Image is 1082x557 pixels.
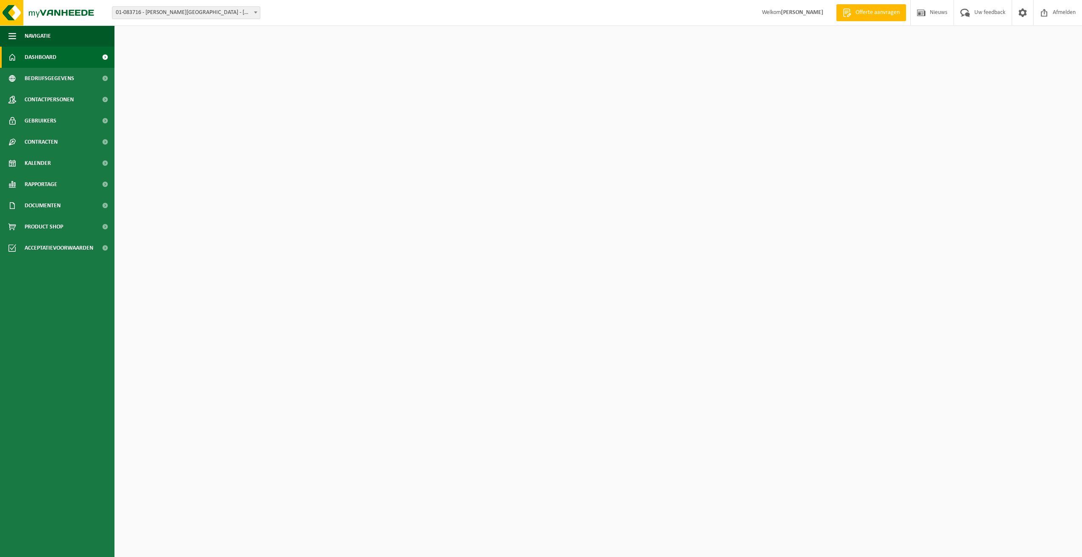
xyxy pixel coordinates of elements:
[25,153,51,174] span: Kalender
[25,47,56,68] span: Dashboard
[25,25,51,47] span: Navigatie
[25,89,74,110] span: Contactpersonen
[112,7,260,19] span: 01-083716 - BOONE TOM GARAGE - SINT-MARIA-LIERDE
[25,216,63,237] span: Product Shop
[112,6,260,19] span: 01-083716 - BOONE TOM GARAGE - SINT-MARIA-LIERDE
[853,8,902,17] span: Offerte aanvragen
[25,68,74,89] span: Bedrijfsgegevens
[25,174,57,195] span: Rapportage
[25,131,58,153] span: Contracten
[25,195,61,216] span: Documenten
[836,4,906,21] a: Offerte aanvragen
[25,110,56,131] span: Gebruikers
[781,9,823,16] strong: [PERSON_NAME]
[25,237,93,259] span: Acceptatievoorwaarden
